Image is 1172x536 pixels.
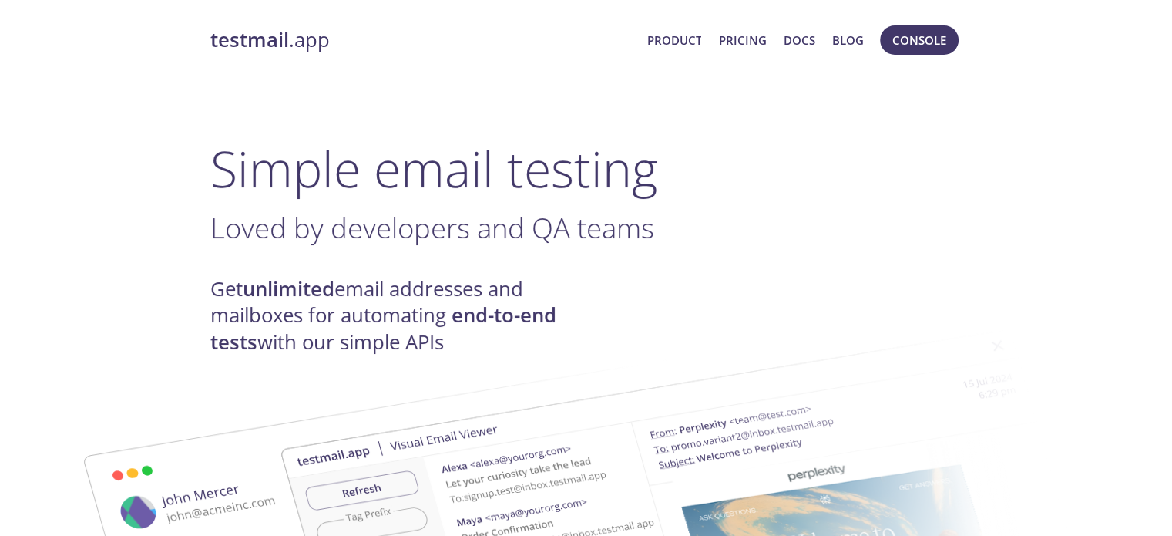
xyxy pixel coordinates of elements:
h1: Simple email testing [210,139,962,198]
span: Console [892,30,946,50]
a: testmail.app [210,27,635,53]
button: Console [880,25,959,55]
h4: Get email addresses and mailboxes for automating with our simple APIs [210,276,586,356]
span: Loved by developers and QA teams [210,208,654,247]
a: Docs [784,30,815,50]
strong: testmail [210,26,289,53]
strong: end-to-end tests [210,302,556,355]
a: Product [646,30,701,50]
a: Blog [832,30,864,50]
strong: unlimited [243,275,334,302]
a: Pricing [718,30,766,50]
